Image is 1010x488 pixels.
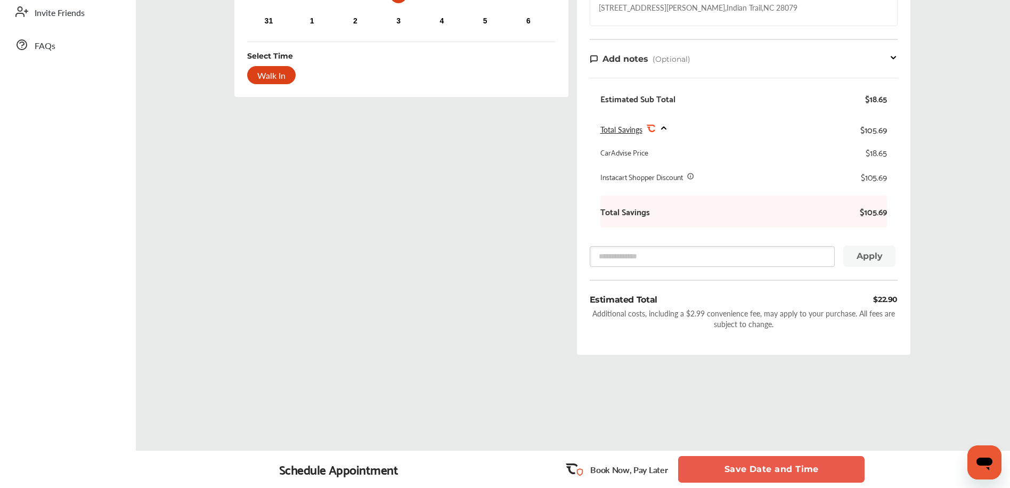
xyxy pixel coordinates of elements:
[861,172,887,182] div: $105.69
[602,54,648,64] span: Add notes
[247,66,296,84] div: Walk In
[599,2,797,13] div: [STREET_ADDRESS][PERSON_NAME] , Indian Trail , NC 28079
[520,13,537,30] div: Choose Saturday, September 6th, 2025
[304,13,321,30] div: Choose Monday, September 1st, 2025
[590,54,598,63] img: note-icon.db9493fa.svg
[590,308,898,329] div: Additional costs, including a $2.99 convenience fee, may apply to your purchase. All fees are sub...
[347,13,364,30] div: Choose Tuesday, September 2nd, 2025
[260,13,277,30] div: Choose Sunday, August 31st, 2025
[247,51,293,61] div: Select Time
[390,13,407,30] div: Choose Wednesday, September 3rd, 2025
[600,206,650,217] b: Total Savings
[600,124,642,135] span: Total Savings
[866,147,887,158] div: $18.65
[600,172,683,182] div: Instacart Shopper Discount
[865,93,887,104] div: $18.65
[279,462,398,477] div: Schedule Appointment
[678,456,865,483] button: Save Date and Time
[860,122,887,136] div: $105.69
[10,31,125,59] a: FAQs
[590,463,667,476] p: Book Now, Pay Later
[35,39,55,53] span: FAQs
[600,147,648,158] div: CarAdvise Price
[873,294,898,306] div: $22.90
[967,445,1001,479] iframe: Button to launch messaging window
[590,294,657,306] div: Estimated Total
[433,13,450,30] div: Choose Thursday, September 4th, 2025
[477,13,494,30] div: Choose Friday, September 5th, 2025
[653,54,690,64] span: (Optional)
[843,246,895,267] button: Apply
[600,93,675,104] div: Estimated Sub Total
[35,6,85,20] span: Invite Friends
[855,206,887,217] b: $105.69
